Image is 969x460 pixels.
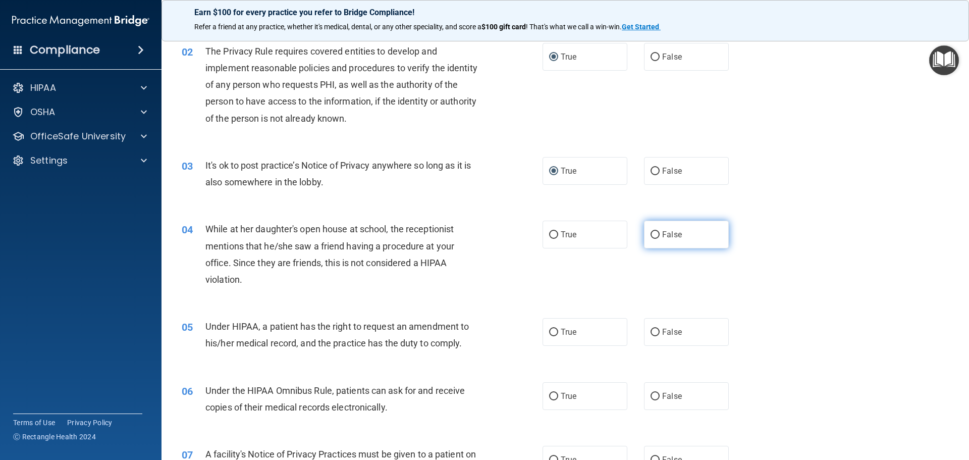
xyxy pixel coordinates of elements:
input: True [549,54,558,61]
input: False [651,231,660,239]
span: ! That's what we call a win-win. [526,23,622,31]
span: 05 [182,321,193,333]
span: 06 [182,385,193,397]
a: Privacy Policy [67,418,113,428]
h4: Compliance [30,43,100,57]
a: OSHA [12,106,147,118]
p: OfficeSafe University [30,130,126,142]
span: True [561,166,576,176]
span: False [662,52,682,62]
span: Under the HIPAA Omnibus Rule, patients can ask for and receive copies of their medical records el... [205,385,465,413]
p: HIPAA [30,82,56,94]
strong: $100 gift card [481,23,526,31]
input: False [651,329,660,336]
input: True [549,231,558,239]
button: Open Resource Center [929,45,959,75]
p: Settings [30,155,68,167]
span: True [561,230,576,239]
p: Earn $100 for every practice you refer to Bridge Compliance! [194,8,936,17]
a: HIPAA [12,82,147,94]
span: True [561,52,576,62]
span: False [662,230,682,239]
span: 03 [182,160,193,172]
input: False [651,393,660,400]
input: True [549,393,558,400]
span: Refer a friend at any practice, whether it's medical, dental, or any other speciality, and score a [194,23,481,31]
span: False [662,166,682,176]
span: The Privacy Rule requires covered entities to develop and implement reasonable policies and proce... [205,46,477,124]
a: Settings [12,155,147,167]
a: Terms of Use [13,418,55,428]
span: 02 [182,46,193,58]
span: True [561,391,576,401]
input: False [651,54,660,61]
strong: Get Started [622,23,659,31]
input: False [651,168,660,175]
span: It's ok to post practice’s Notice of Privacy anywhere so long as it is also somewhere in the lobby. [205,160,471,187]
span: Ⓒ Rectangle Health 2024 [13,432,96,442]
span: Under HIPAA, a patient has the right to request an amendment to his/her medical record, and the p... [205,321,469,348]
img: PMB logo [12,11,149,31]
span: True [561,327,576,337]
span: False [662,391,682,401]
span: 04 [182,224,193,236]
input: True [549,168,558,175]
span: False [662,327,682,337]
a: OfficeSafe University [12,130,147,142]
p: OSHA [30,106,56,118]
span: While at her daughter's open house at school, the receptionist mentions that he/she saw a friend ... [205,224,454,285]
input: True [549,329,558,336]
a: Get Started [622,23,661,31]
